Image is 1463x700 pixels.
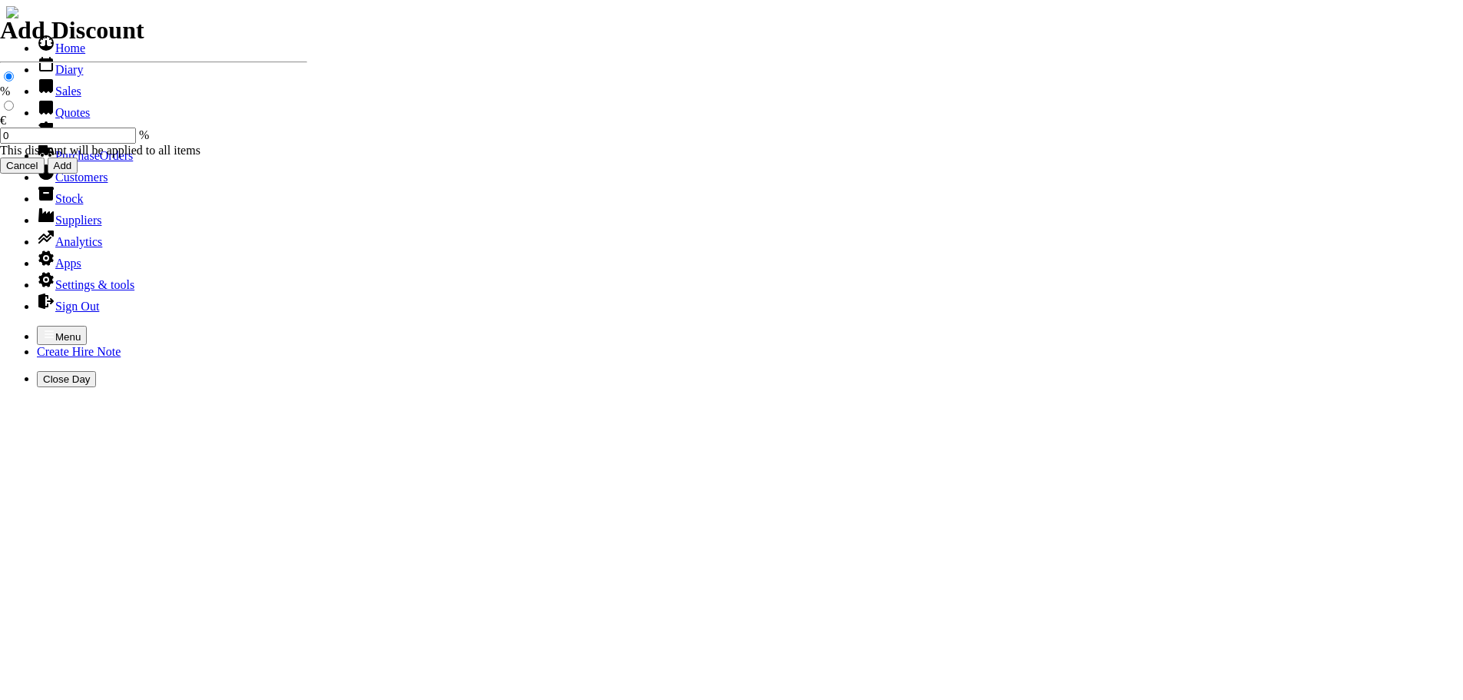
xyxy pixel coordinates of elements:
li: Stock [37,184,1457,206]
input: % [4,71,14,81]
a: Stock [37,192,83,205]
button: Menu [37,326,87,345]
a: Sign Out [37,300,99,313]
input: € [4,101,14,111]
a: Settings & tools [37,278,134,291]
li: Hire Notes [37,120,1457,141]
span: % [139,128,149,141]
a: Customers [37,171,108,184]
a: Create Hire Note [37,345,121,358]
button: Close Day [37,371,96,387]
input: Add [48,158,78,174]
a: Suppliers [37,214,101,227]
li: Sales [37,77,1457,98]
li: Suppliers [37,206,1457,227]
a: Apps [37,257,81,270]
a: Analytics [37,235,102,248]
